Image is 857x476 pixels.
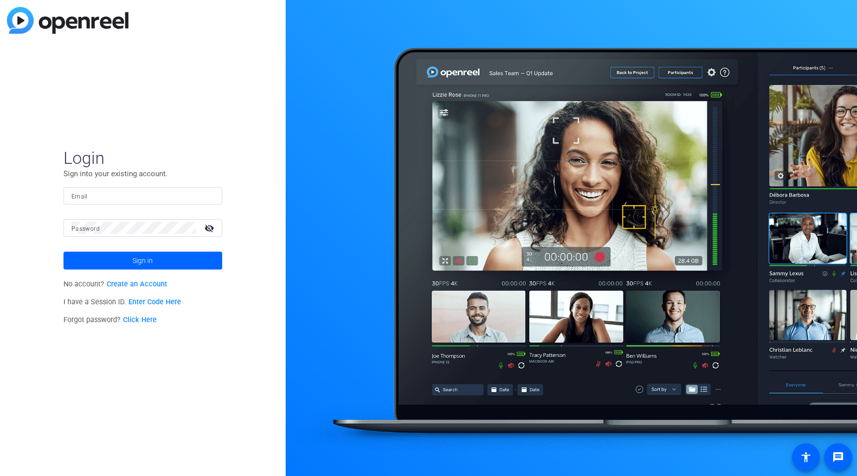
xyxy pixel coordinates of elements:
span: Login [63,147,222,168]
span: No account? [63,280,167,288]
span: I have a Session ID. [63,298,181,306]
mat-icon: visibility_off [198,221,222,235]
a: Enter Code Here [128,298,181,306]
a: Create an Account [107,280,167,288]
a: Click Here [123,316,157,324]
span: Sign in [132,248,153,273]
button: Sign in [63,252,222,270]
img: blue-gradient.svg [7,7,128,34]
input: Enter Email Address [71,190,214,202]
mat-icon: accessibility [800,451,812,463]
span: Forgot password? [63,316,157,324]
p: Sign into your existing account. [63,168,222,179]
mat-icon: message [832,451,844,463]
mat-label: Password [71,225,100,232]
mat-label: Email [71,193,88,200]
